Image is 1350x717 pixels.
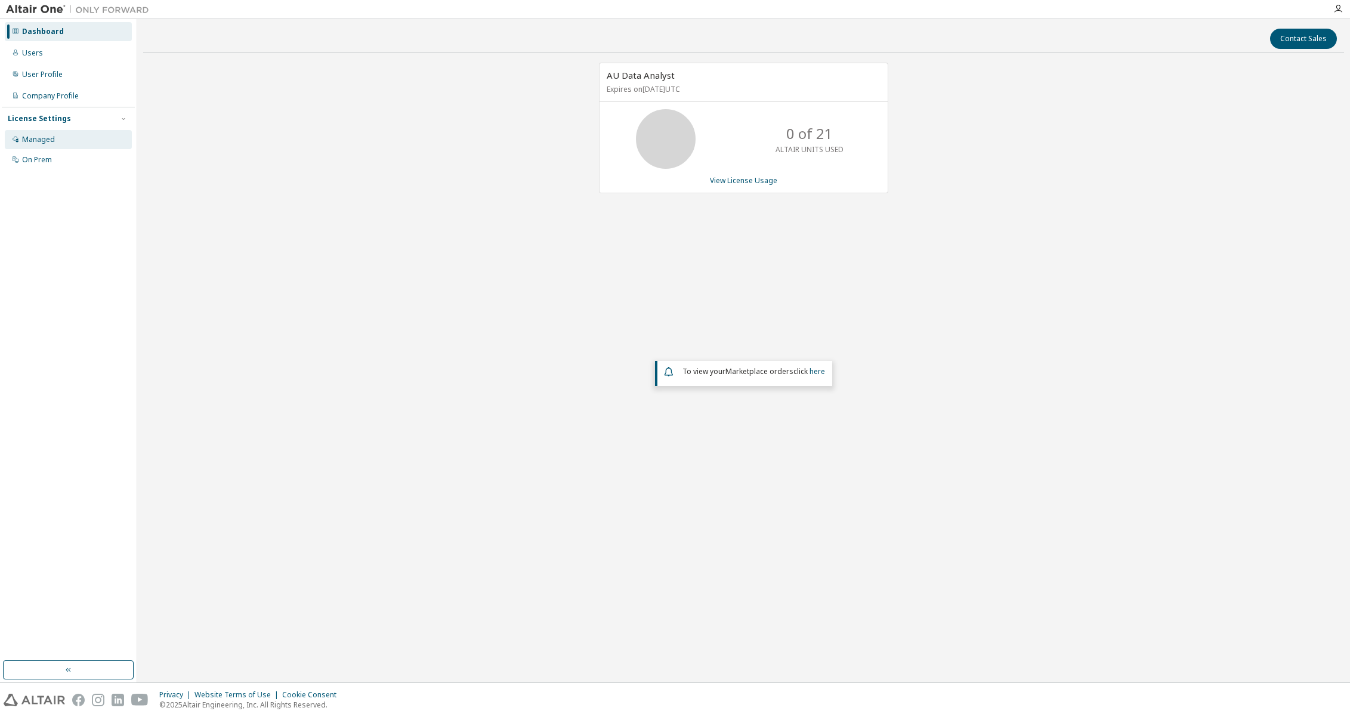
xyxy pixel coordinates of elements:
em: Marketplace orders [725,366,793,376]
button: Contact Sales [1270,29,1337,49]
img: Altair One [6,4,155,16]
div: User Profile [22,70,63,79]
p: Expires on [DATE] UTC [607,84,878,94]
div: Privacy [159,690,194,700]
span: To view your click [682,366,825,376]
a: View License Usage [710,175,777,186]
div: Users [22,48,43,58]
p: 0 of 21 [786,123,833,144]
div: Company Profile [22,91,79,101]
div: Cookie Consent [282,690,344,700]
div: Website Terms of Use [194,690,282,700]
div: Dashboard [22,27,64,36]
img: youtube.svg [131,694,149,706]
p: © 2025 Altair Engineering, Inc. All Rights Reserved. [159,700,344,710]
p: ALTAIR UNITS USED [776,144,844,154]
img: linkedin.svg [112,694,124,706]
img: altair_logo.svg [4,694,65,706]
img: facebook.svg [72,694,85,706]
img: instagram.svg [92,694,104,706]
a: here [810,366,825,376]
div: Managed [22,135,55,144]
span: AU Data Analyst [607,69,675,81]
div: On Prem [22,155,52,165]
div: License Settings [8,114,71,123]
